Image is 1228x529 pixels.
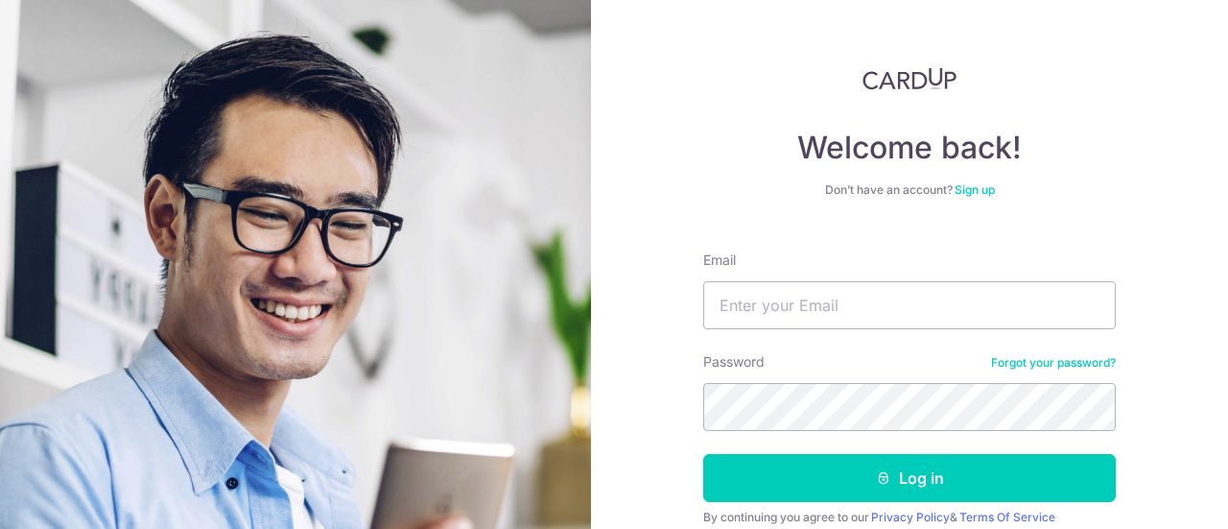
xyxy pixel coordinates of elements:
[703,281,1116,329] input: Enter your Email
[703,129,1116,167] h4: Welcome back!
[703,182,1116,198] div: Don’t have an account?
[991,355,1116,371] a: Forgot your password?
[862,67,956,90] img: CardUp Logo
[703,454,1116,502] button: Log in
[703,251,736,270] label: Email
[959,510,1055,524] a: Terms Of Service
[955,182,995,197] a: Sign up
[703,510,1116,525] div: By continuing you agree to our &
[703,352,765,372] label: Password
[871,510,950,524] a: Privacy Policy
